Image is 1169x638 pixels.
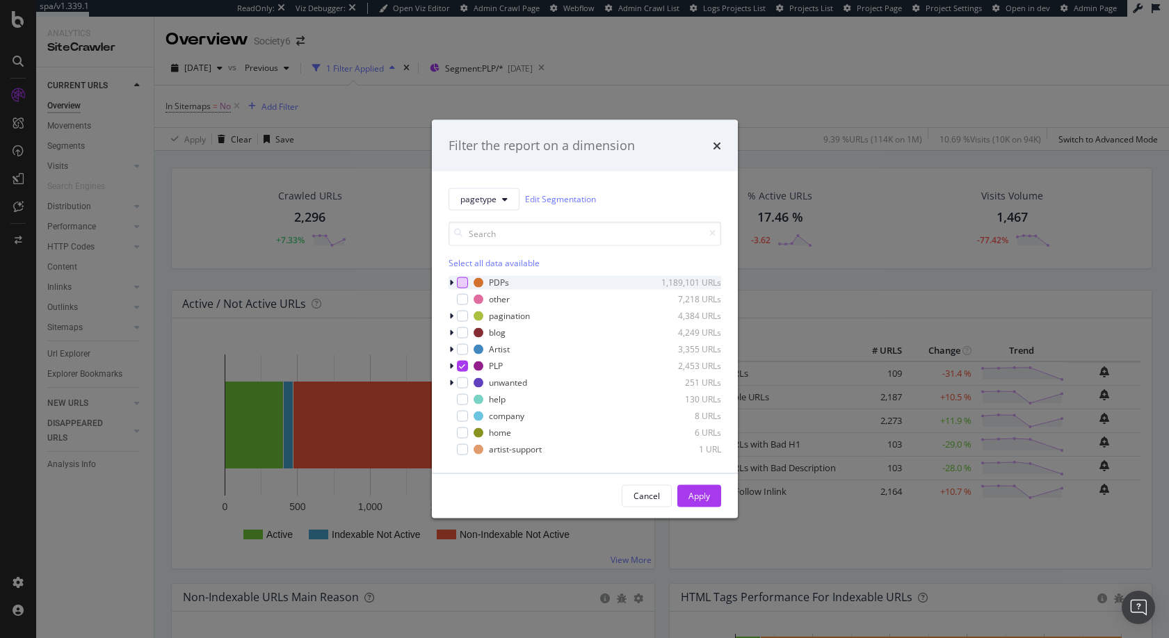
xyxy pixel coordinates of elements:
div: Filter the report on a dimension [449,137,635,155]
div: 2,453 URLs [653,360,721,372]
div: Apply [688,490,710,502]
span: pagetype [460,193,497,205]
div: Cancel [634,490,660,502]
div: 251 URLs [653,377,721,388]
a: Edit Segmentation [525,192,596,206]
div: 1 URL [653,443,721,455]
div: 3,355 URLs [653,343,721,355]
div: 6 URLs [653,427,721,439]
div: Artist [489,343,510,355]
div: 130 URLs [653,393,721,405]
div: blog [489,327,506,338]
button: Cancel [622,484,672,507]
button: pagetype [449,188,519,210]
div: 4,249 URLs [653,327,721,338]
div: pagination [489,310,530,322]
div: help [489,393,506,405]
div: PLP [489,360,503,372]
div: Select all data available [449,256,721,268]
div: 4,384 URLs [653,310,721,322]
div: modal [432,120,738,518]
div: unwanted [489,377,527,388]
div: 1,189,101 URLs [653,277,721,288]
div: 8 URLs [653,410,721,422]
div: Open Intercom Messenger [1122,591,1155,624]
input: Search [449,221,721,245]
div: home [489,427,511,439]
div: 7,218 URLs [653,293,721,305]
div: PDPs [489,277,509,288]
div: times [713,137,721,155]
div: company [489,410,524,422]
button: Apply [677,484,721,507]
div: other [489,293,510,305]
div: artist-support [489,443,542,455]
